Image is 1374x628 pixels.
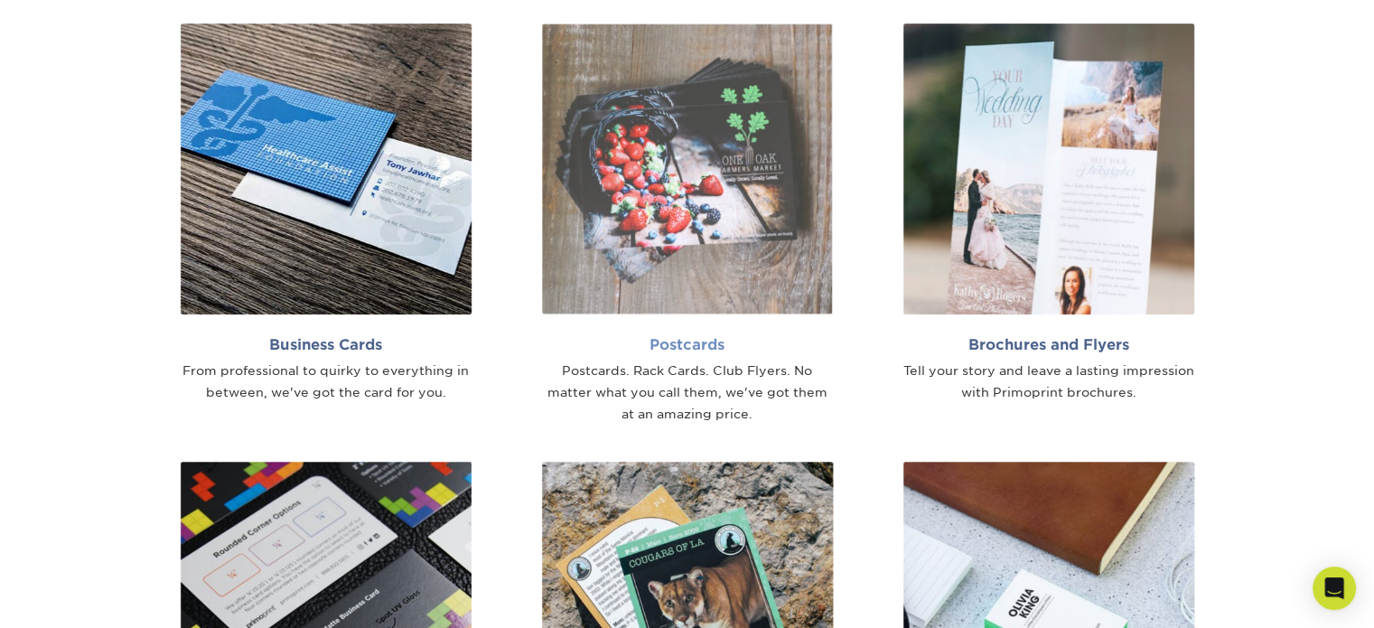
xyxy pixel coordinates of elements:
h2: Brochures and Flyers [903,336,1194,353]
div: Open Intercom Messenger [1313,567,1356,610]
div: Postcards. Rack Cards. Club Flyers. No matter what you call them, we've got them at an amazing pr... [542,361,833,425]
h2: Business Cards [181,336,472,353]
img: Business Cards [181,23,472,314]
div: From professional to quirky to everything in between, we've got the card for you. [181,361,472,404]
a: Business Cards From professional to quirky to everything in between, we've got the card for you. [159,23,493,404]
img: Brochures and Flyers [903,23,1194,314]
a: Brochures and Flyers Tell your story and leave a lasting impression with Primoprint brochures. [882,23,1216,404]
h2: Postcards [542,336,833,353]
div: Tell your story and leave a lasting impression with Primoprint brochures. [903,361,1194,404]
iframe: Google Customer Reviews [5,573,154,622]
a: Postcards Postcards. Rack Cards. Club Flyers. No matter what you call them, we've got them at an ... [520,23,855,426]
img: Postcards [542,23,833,314]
